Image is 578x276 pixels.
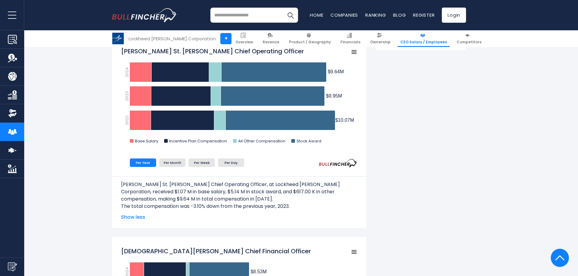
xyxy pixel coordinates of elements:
[112,8,177,22] a: Go to homepage
[263,40,279,45] span: Revenue
[169,138,227,144] text: Incentive Plan Compensation
[442,8,466,23] a: Login
[328,69,344,74] tspan: $9.64M
[235,40,253,45] span: Overview
[233,30,256,47] a: Overview
[121,203,357,210] p: The total compensation was -3.10% down from the previous year, 2023.
[338,30,363,47] a: Financials
[121,181,357,203] p: [PERSON_NAME] St. [PERSON_NAME] Chief Operating Officer, at Lockheed [PERSON_NAME] Corporation, r...
[310,12,323,18] a: Home
[413,12,435,18] a: Register
[297,138,321,144] text: Stock Award
[400,40,447,45] span: CEO Salary / Employees
[365,12,386,18] a: Ranking
[326,93,342,98] tspan: $9.95M
[121,214,357,221] span: Show less
[8,109,17,118] img: Ownership
[340,40,360,45] span: Financials
[398,30,450,47] a: CEO Salary / Employees
[251,269,267,274] tspan: $8.53M
[112,33,124,44] img: LMT logo
[457,40,481,45] span: Competitors
[220,33,232,44] a: +
[112,8,177,22] img: bullfincher logo
[238,138,285,144] text: All Other Compensation
[393,12,406,18] a: Blog
[159,158,186,167] li: Per Month
[129,35,216,42] div: Lockheed [PERSON_NAME] Corporation
[121,47,304,55] tspan: [PERSON_NAME] St. [PERSON_NAME] Chief Operating Officer
[370,40,391,45] span: Ownership
[286,30,333,47] a: Product / Geography
[124,67,130,77] text: 2024
[454,30,484,47] a: Competitors
[218,158,244,167] li: Per Day
[121,44,357,150] svg: Frank A. St. John Chief Operating Officer
[283,8,298,23] button: Search
[335,118,354,123] tspan: $10.07M
[124,115,130,125] text: 2022
[124,91,130,101] text: 2023
[121,247,311,255] tspan: [DEMOGRAPHIC_DATA][PERSON_NAME] Chief Financial Officer
[289,40,331,45] span: Product / Geography
[260,30,282,47] a: Revenue
[189,158,215,167] li: Per Week
[135,138,159,144] text: Base Salary
[367,30,393,47] a: Ownership
[330,12,358,18] a: Companies
[130,158,156,167] li: Per Year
